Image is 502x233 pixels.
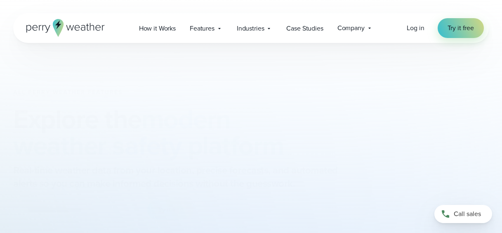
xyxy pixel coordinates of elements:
a: Case Studies [279,20,330,37]
span: Industries [237,24,264,33]
a: How it Works [132,20,183,37]
span: Features [190,24,214,33]
span: Company [337,23,365,33]
span: Call sales [454,209,481,219]
span: How it Works [139,24,176,33]
span: Case Studies [286,24,323,33]
a: Log in [407,23,424,33]
a: Call sales [434,205,492,223]
span: Try it free [448,23,474,33]
a: Try it free [438,18,484,38]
